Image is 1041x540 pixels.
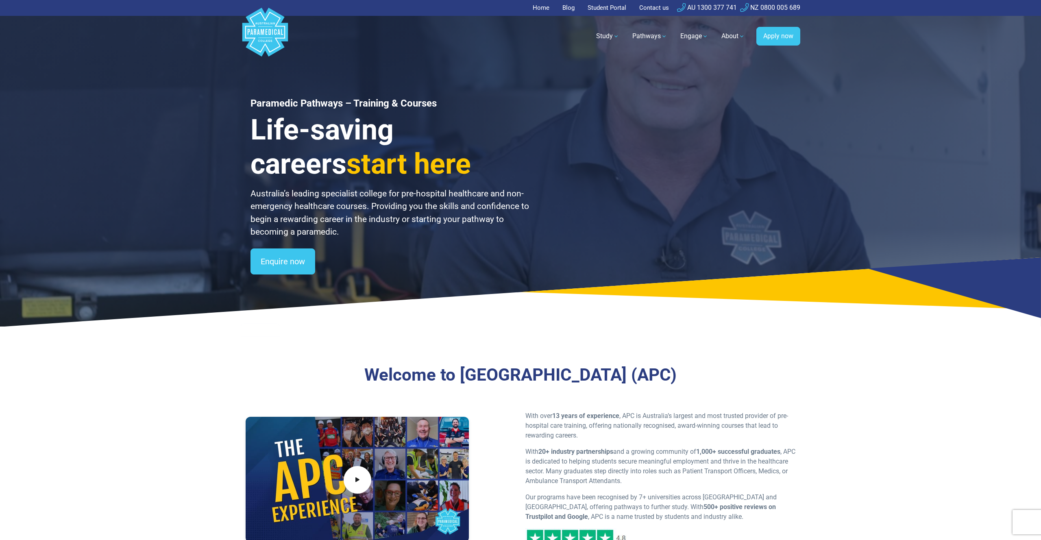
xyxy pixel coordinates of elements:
[696,448,780,455] strong: 1,000+ successful graduates
[250,187,530,239] p: Australia’s leading specialist college for pre-hospital healthcare and non-emergency healthcare c...
[346,147,471,181] span: start here
[241,16,290,57] a: Australian Paramedical College
[250,248,315,274] a: Enquire now
[591,25,624,48] a: Study
[552,412,619,420] strong: 13 years of experience
[525,492,795,522] p: Our programs have been recognised by 7+ universities across [GEOGRAPHIC_DATA] and [GEOGRAPHIC_DAT...
[740,4,800,11] a: NZ 0800 005 689
[250,98,530,109] h1: Paramedic Pathways – Training & Courses
[756,27,800,46] a: Apply now
[525,447,795,486] p: With and a growing community of , APC is dedicated to helping students secure meaningful employme...
[627,25,672,48] a: Pathways
[675,25,713,48] a: Engage
[250,113,530,181] h3: Life-saving careers
[677,4,737,11] a: AU 1300 377 741
[525,411,795,440] p: With over , APC is Australia’s largest and most trusted provider of pre-hospital care training, o...
[717,25,750,48] a: About
[287,365,754,385] h3: Welcome to [GEOGRAPHIC_DATA] (APC)
[538,448,613,455] strong: 20+ industry partnerships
